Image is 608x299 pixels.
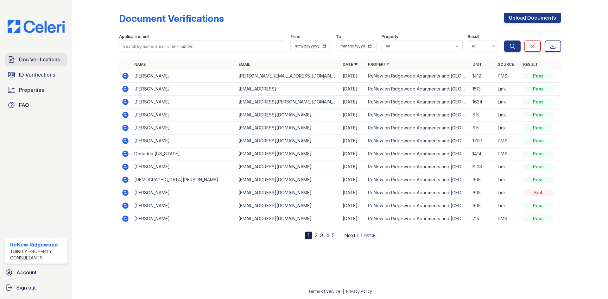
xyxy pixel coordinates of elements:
[495,109,521,121] td: Link
[470,96,495,109] td: 1624
[337,232,342,239] span: …
[5,99,67,111] a: FAQ
[523,112,554,118] div: Pass
[119,34,149,39] label: Applicant or unit
[468,34,479,39] label: Result
[134,62,146,67] a: Name
[340,70,365,83] td: [DATE]
[365,212,470,225] td: ReNew on Ridgewood Apartments and [GEOGRAPHIC_DATA]
[523,86,554,92] div: Pass
[132,83,236,96] td: [PERSON_NAME]
[495,199,521,212] td: Link
[470,109,495,121] td: 8.5
[523,202,554,209] div: Pass
[343,62,358,67] a: Date ▼
[5,84,67,96] a: Properties
[495,186,521,199] td: Link
[132,173,236,186] td: [DEMOGRAPHIC_DATA][PERSON_NAME]
[470,83,495,96] td: 1513
[340,173,365,186] td: [DATE]
[523,125,554,131] div: Pass
[326,232,329,239] a: 4
[19,86,44,94] span: Properties
[495,70,521,83] td: PMS
[365,83,470,96] td: ReNew on Ridgewood Apartments and [GEOGRAPHIC_DATA]
[320,232,323,239] a: 3
[236,83,340,96] td: [EMAIL_ADDRESS]
[236,212,340,225] td: [EMAIL_ADDRESS][DOMAIN_NAME]
[470,134,495,147] td: 1707
[3,266,70,279] a: Account
[365,160,470,173] td: ReNew on Ridgewood Apartments and [GEOGRAPHIC_DATA]
[236,96,340,109] td: [EMAIL_ADDRESS][PERSON_NAME][DOMAIN_NAME]
[132,121,236,134] td: [PERSON_NAME]
[3,20,70,33] img: CE_Logo_Blue-a8612792a0a2168367f1c8372b55b34899dd931a85d93a1a3d3e32e68fde9ad4.png
[10,248,65,261] div: Trinity Property Consultants
[19,71,55,78] span: ID Verifications
[495,147,521,160] td: PMS
[19,56,60,63] span: Doc Verifications
[236,173,340,186] td: [EMAIL_ADDRESS][DOMAIN_NAME]
[343,289,344,294] div: |
[365,173,470,186] td: ReNew on Ridgewood Apartments and [GEOGRAPHIC_DATA]
[16,284,36,291] span: Sign out
[495,173,521,186] td: Link
[132,134,236,147] td: [PERSON_NAME]
[236,121,340,134] td: [EMAIL_ADDRESS][DOMAIN_NAME]
[236,199,340,212] td: [EMAIL_ADDRESS][DOMAIN_NAME]
[5,68,67,81] a: ID Verifications
[19,101,29,109] span: FAQ
[340,199,365,212] td: [DATE]
[344,232,358,239] a: Next ›
[16,269,36,276] span: Account
[361,232,375,239] a: Last »
[236,147,340,160] td: [EMAIL_ADDRESS][DOMAIN_NAME]
[523,190,554,196] div: Fail
[523,138,554,144] div: Pass
[132,109,236,121] td: [PERSON_NAME]
[523,151,554,157] div: Pass
[346,289,372,294] a: Privacy Policy
[365,134,470,147] td: ReNew on Ridgewood Apartments and [GEOGRAPHIC_DATA]
[470,199,495,212] td: 605
[236,70,340,83] td: [PERSON_NAME][EMAIL_ADDRESS][DOMAIN_NAME]
[340,121,365,134] td: [DATE]
[523,99,554,105] div: Pass
[382,34,398,39] label: Property
[132,70,236,83] td: [PERSON_NAME]
[238,62,250,67] a: Email
[498,62,514,67] a: Source
[236,109,340,121] td: [EMAIL_ADDRESS][DOMAIN_NAME]
[523,177,554,183] div: Pass
[523,62,538,67] a: Result
[340,83,365,96] td: [DATE]
[470,147,495,160] td: 1414
[132,96,236,109] td: [PERSON_NAME]
[470,173,495,186] td: 605
[119,13,224,24] div: Document Verifications
[504,13,561,23] a: Upload Documents
[365,147,470,160] td: ReNew on Ridgewood Apartments and [GEOGRAPHIC_DATA]
[470,70,495,83] td: 1412
[10,241,65,248] div: ReNew Ridgewood
[365,109,470,121] td: ReNew on Ridgewood Apartments and [GEOGRAPHIC_DATA]
[470,186,495,199] td: 605
[523,73,554,79] div: Pass
[132,147,236,160] td: Donadria [US_STATE]
[523,164,554,170] div: Pass
[495,212,521,225] td: PMS
[340,96,365,109] td: [DATE]
[340,186,365,199] td: [DATE]
[340,109,365,121] td: [DATE]
[495,160,521,173] td: Link
[236,134,340,147] td: [EMAIL_ADDRESS][DOMAIN_NAME]
[340,134,365,147] td: [DATE]
[336,34,341,39] label: To
[470,212,495,225] td: 215
[236,160,340,173] td: [EMAIL_ADDRESS][DOMAIN_NAME]
[495,83,521,96] td: Link
[3,281,70,294] a: Sign out
[365,186,470,199] td: ReNew on Ridgewood Apartments and [GEOGRAPHIC_DATA]
[332,232,335,239] a: 5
